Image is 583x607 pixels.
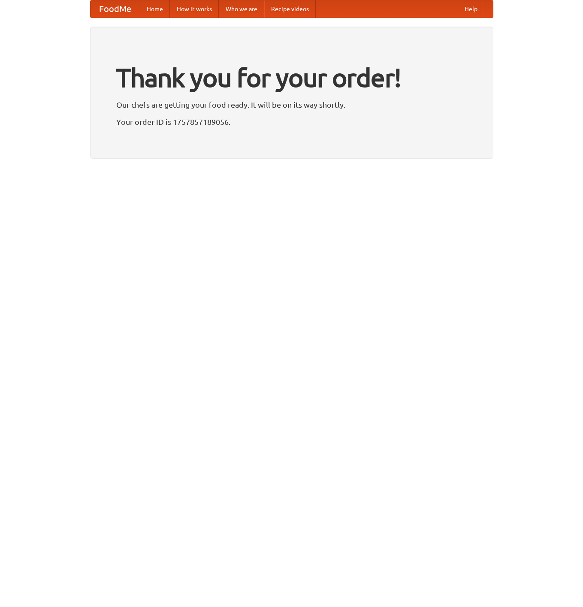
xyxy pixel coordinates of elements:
a: Help [458,0,484,18]
h1: Thank you for your order! [116,57,467,98]
a: Home [140,0,170,18]
a: Who we are [219,0,264,18]
p: Our chefs are getting your food ready. It will be on its way shortly. [116,98,467,111]
a: FoodMe [91,0,140,18]
a: How it works [170,0,219,18]
a: Recipe videos [264,0,316,18]
p: Your order ID is 1757857189056. [116,115,467,128]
